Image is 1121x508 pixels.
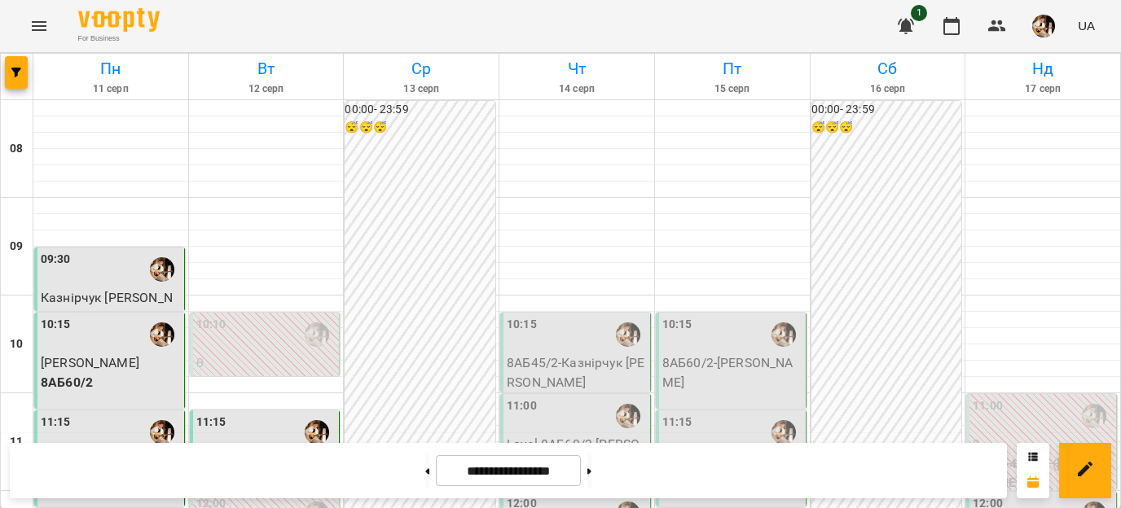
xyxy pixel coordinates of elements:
[196,316,226,334] label: 10:10
[911,5,927,21] span: 1
[657,56,807,81] h6: Пт
[811,119,962,137] h6: 😴😴😴
[1082,404,1106,428] img: Сергій ВЛАСОВИЧ
[1078,17,1095,34] span: UA
[507,397,537,415] label: 11:00
[150,322,174,347] img: Сергій ВЛАСОВИЧ
[968,81,1118,97] h6: 17 серп
[968,56,1118,81] h6: Нд
[191,81,341,97] h6: 12 серп
[41,316,71,334] label: 10:15
[502,81,652,97] h6: 14 серп
[813,81,963,97] h6: 16 серп
[36,81,186,97] h6: 11 серп
[41,251,71,269] label: 09:30
[196,414,226,431] label: 11:15
[196,353,336,373] p: 0
[507,316,537,334] label: 10:15
[973,397,1003,415] label: 11:00
[41,355,139,370] span: [PERSON_NAME]
[78,33,160,44] span: For Business
[41,373,181,392] p: 8АБ60/2
[813,56,963,81] h6: Сб
[346,81,496,97] h6: 13 серп
[811,101,962,119] h6: 00:00 - 23:59
[657,81,807,97] h6: 15 серп
[150,420,174,444] img: Сергій ВЛАСОВИЧ
[772,322,796,347] img: Сергій ВЛАСОВИЧ
[502,56,652,81] h6: Чт
[345,119,495,137] h6: 😴😴😴
[191,56,341,81] h6: Вт
[41,414,71,431] label: 11:15
[78,8,160,32] img: Voopty Logo
[345,101,495,119] h6: 00:00 - 23:59
[772,420,796,444] img: Сергій ВЛАСОВИЧ
[41,290,173,325] span: Казнірчук [PERSON_NAME]
[616,404,640,428] img: Сергій ВЛАСОВИЧ
[10,335,23,353] h6: 10
[1071,11,1101,41] button: UA
[150,257,174,282] img: Сергій ВЛАСОВИЧ
[305,420,329,444] img: Сергій ВЛАСОВИЧ
[507,353,647,392] p: 8АБ45/2 - Казнірчук [PERSON_NAME]
[662,414,692,431] label: 11:15
[616,322,640,347] img: Сергій ВЛАСОВИЧ
[662,316,692,334] label: 10:15
[1032,15,1055,37] img: 0162ea527a5616b79ea1cf03ccdd73a5.jpg
[662,353,802,392] p: 8АБ60/2 - [PERSON_NAME]
[36,56,186,81] h6: Пн
[10,140,23,158] h6: 08
[346,56,496,81] h6: Ср
[305,322,329,347] img: Сергій ВЛАСОВИЧ
[20,7,59,46] button: Menu
[10,238,23,256] h6: 09
[196,373,336,392] p: Бк45/зі сплатою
